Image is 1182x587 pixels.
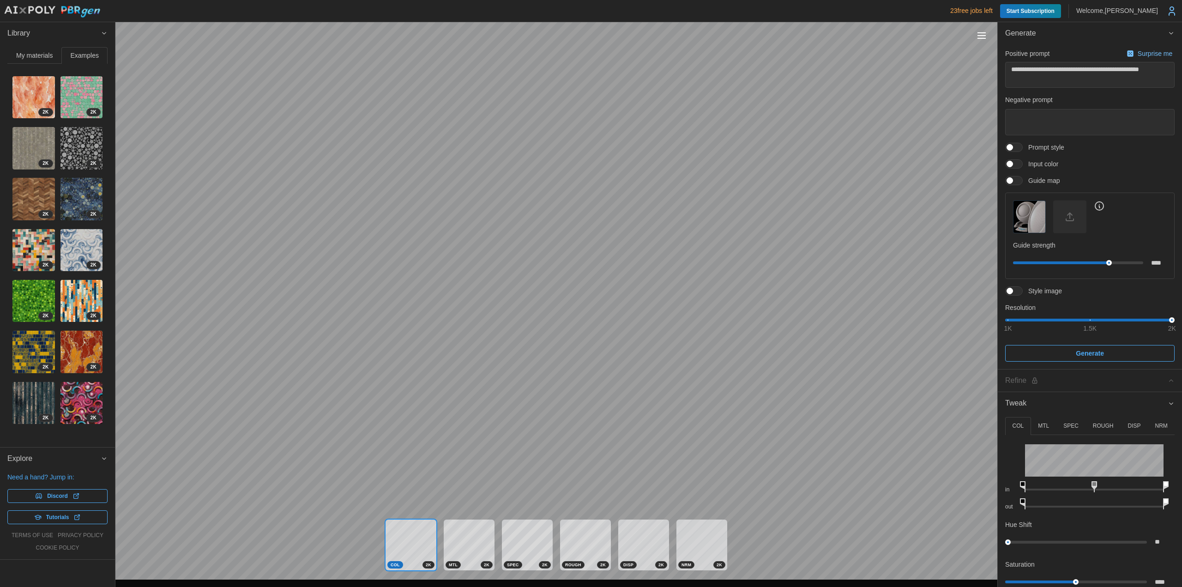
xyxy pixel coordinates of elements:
img: CHIX8LGRgTTB8f7hNWti [60,382,103,424]
span: Library [7,22,101,45]
p: out [1005,503,1018,511]
div: Generate [998,45,1182,369]
span: 2 K [600,562,606,568]
p: SPEC [1063,422,1079,430]
span: COL [391,562,400,568]
span: Discord [47,490,68,502]
img: BaNnYycJ0fHhekiD6q2s [60,229,103,272]
span: 2 K [717,562,722,568]
a: E0WDekRgOSM6MXRuYTC42K [60,279,103,323]
span: Tutorials [46,511,69,524]
p: Surprise me [1138,49,1174,58]
p: MTL [1038,422,1049,430]
a: Tutorials [7,510,108,524]
a: Discord [7,489,108,503]
p: COL [1012,422,1024,430]
span: Input color [1023,159,1058,169]
a: terms of use [12,532,53,539]
span: Style image [1023,286,1062,296]
a: x8yfbN4GTchSu5dOOcil2K [12,76,55,119]
span: MTL [449,562,458,568]
img: Guide map [1013,201,1045,233]
span: 2 K [484,562,489,568]
a: xGfjer9ro03ZFYxz6oRE2K [12,177,55,221]
a: Hz2WzdisDSdMN9J5i1Bs2K [60,177,103,221]
a: xFUu4JYEYTMgrsbqNkuZ2K [12,127,55,170]
p: Guide strength [1013,241,1167,250]
p: Negative prompt [1005,95,1175,104]
span: 2 K [42,160,48,167]
p: Need a hand? Jump in: [7,472,108,482]
img: rHikvvBoB3BgiCY53ZRV [60,127,103,169]
p: Positive prompt [1005,49,1049,58]
span: 2 K [42,211,48,218]
span: DISP [623,562,633,568]
a: rHikvvBoB3BgiCY53ZRV2K [60,127,103,170]
p: Hue Shift [1005,520,1032,529]
p: Saturation [1005,560,1035,569]
span: Tweak [1005,392,1168,415]
button: Surprise me [1124,47,1175,60]
span: 2 K [658,562,664,568]
button: Guide map [1013,200,1046,233]
span: Start Subscription [1007,4,1055,18]
img: xGfjer9ro03ZFYxz6oRE [12,178,55,220]
button: Toggle viewport controls [975,29,988,42]
img: HoR2omZZLXJGORTLu1Xa [12,229,55,272]
span: SPEC [507,562,519,568]
img: xFUu4JYEYTMgrsbqNkuZ [12,127,55,169]
a: SqvTK9WxGY1p835nerRz2K [12,330,55,374]
a: Start Subscription [1000,4,1061,18]
p: NRM [1155,422,1167,430]
button: Generate [998,22,1182,45]
span: 2 K [542,562,548,568]
span: 2 K [90,261,96,269]
a: cookie policy [36,544,79,552]
p: DISP [1128,422,1140,430]
span: 2 K [42,312,48,320]
span: 2 K [426,562,431,568]
span: Explore [7,448,101,470]
span: My materials [16,52,53,59]
span: 2 K [90,160,96,167]
button: Generate [1005,345,1175,362]
span: 2 K [90,363,96,371]
p: in [1005,486,1018,494]
img: VHlsLYLO2dYIXbUDQv9T [12,382,55,424]
span: 2 K [90,414,96,422]
p: Welcome, [PERSON_NAME] [1076,6,1158,15]
button: Tweak [998,392,1182,415]
img: E0WDekRgOSM6MXRuYTC4 [60,280,103,322]
img: JRFGPhhRt5Yj1BDkBmTq [12,280,55,322]
a: JRFGPhhRt5Yj1BDkBmTq2K [12,279,55,323]
a: PtnkfkJ0rlOgzqPVzBbq2K [60,330,103,374]
a: HoR2omZZLXJGORTLu1Xa2K [12,229,55,272]
p: ROUGH [1093,422,1114,430]
img: SqvTK9WxGY1p835nerRz [12,331,55,373]
span: NRM [681,562,691,568]
p: Resolution [1005,303,1175,312]
p: 23 free jobs left [950,6,993,15]
img: AIxPoly PBRgen [4,6,101,18]
span: Generate [1005,22,1168,45]
span: ROUGH [565,562,581,568]
img: x8yfbN4GTchSu5dOOcil [12,76,55,119]
div: Refine [1005,375,1168,387]
a: A4Ip82XD3EJnSCKI0NXd2K [60,76,103,119]
img: PtnkfkJ0rlOgzqPVzBbq [60,331,103,373]
img: A4Ip82XD3EJnSCKI0NXd [60,76,103,119]
span: Examples [71,52,99,59]
span: 2 K [42,109,48,116]
span: 2 K [90,312,96,320]
span: 2 K [42,414,48,422]
span: Guide map [1023,176,1060,185]
span: 2 K [90,109,96,116]
button: Refine [998,369,1182,392]
a: privacy policy [58,532,103,539]
span: 2 K [90,211,96,218]
a: VHlsLYLO2dYIXbUDQv9T2K [12,381,55,425]
span: 2 K [42,261,48,269]
span: Generate [1076,345,1104,361]
a: CHIX8LGRgTTB8f7hNWti2K [60,381,103,425]
a: BaNnYycJ0fHhekiD6q2s2K [60,229,103,272]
